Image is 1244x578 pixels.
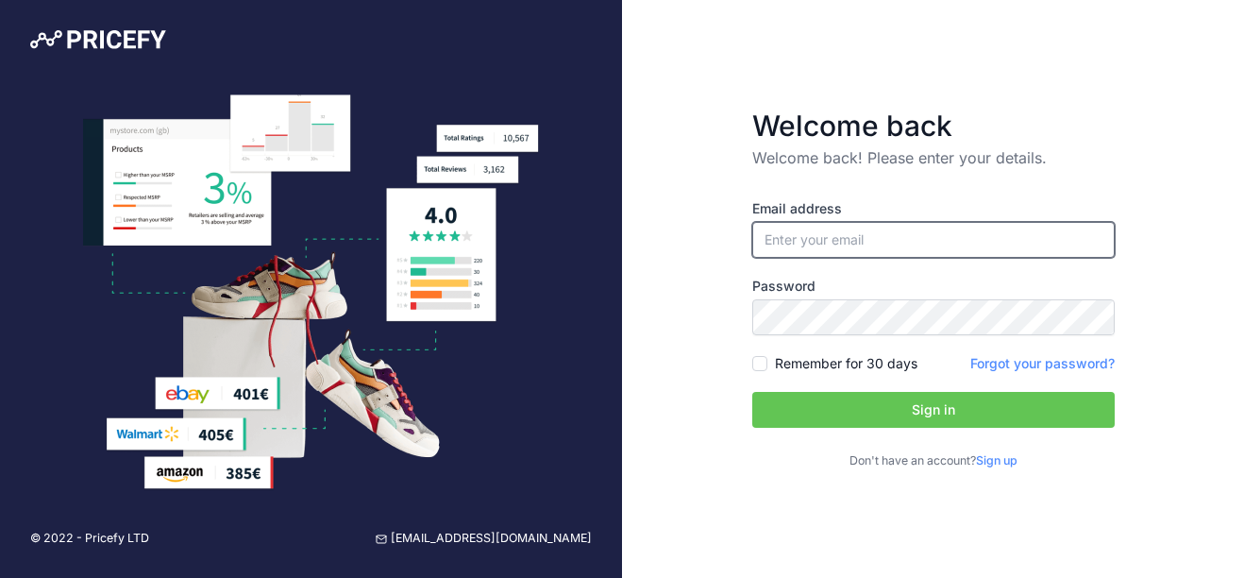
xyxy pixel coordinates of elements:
a: Forgot your password? [970,355,1115,371]
button: Sign in [752,392,1115,428]
h3: Welcome back [752,109,1115,143]
label: Email address [752,199,1115,218]
a: Sign up [976,453,1017,467]
a: [EMAIL_ADDRESS][DOMAIN_NAME] [376,530,592,548]
label: Password [752,277,1115,296]
p: Don't have an account? [752,452,1115,470]
img: Pricefy [30,30,166,49]
p: Welcome back! Please enter your details. [752,146,1115,169]
input: Enter your email [752,222,1115,258]
p: © 2022 - Pricefy LTD [30,530,149,548]
label: Remember for 30 days [775,354,917,373]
